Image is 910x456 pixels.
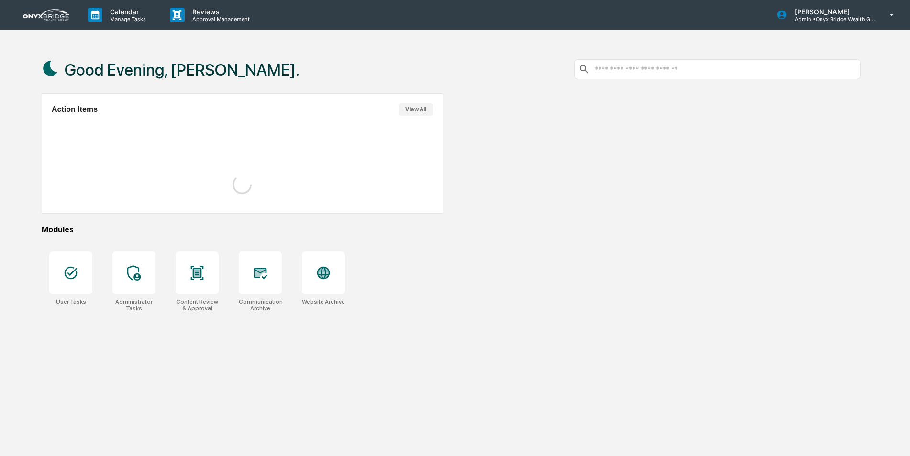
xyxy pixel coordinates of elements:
[23,9,69,21] img: logo
[787,8,876,16] p: [PERSON_NAME]
[176,298,219,312] div: Content Review & Approval
[42,225,861,234] div: Modules
[185,16,255,22] p: Approval Management
[112,298,155,312] div: Administrator Tasks
[399,103,433,116] button: View All
[302,298,345,305] div: Website Archive
[102,16,151,22] p: Manage Tasks
[56,298,86,305] div: User Tasks
[102,8,151,16] p: Calendar
[185,8,255,16] p: Reviews
[239,298,282,312] div: Communications Archive
[52,105,98,114] h2: Action Items
[65,60,300,79] h1: Good Evening, [PERSON_NAME].
[787,16,876,22] p: Admin • Onyx Bridge Wealth Group LLC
